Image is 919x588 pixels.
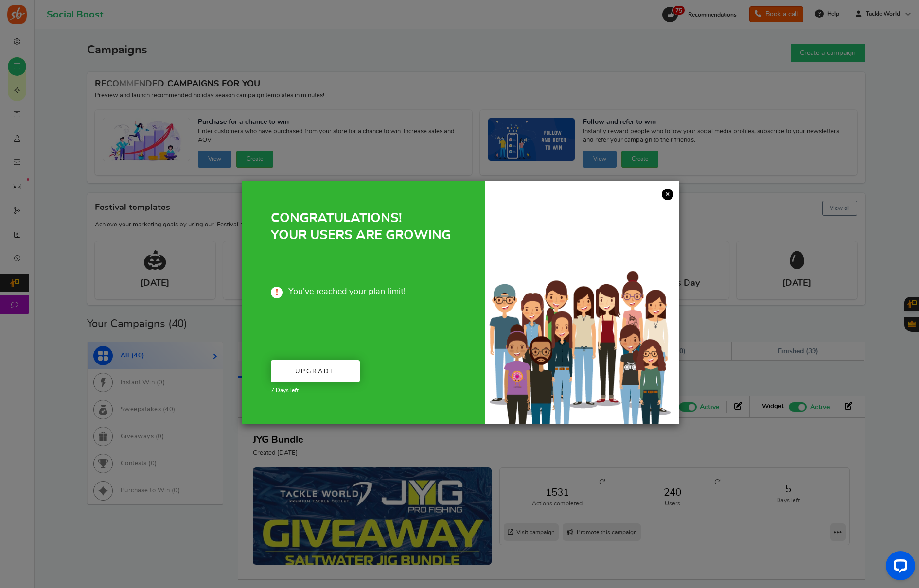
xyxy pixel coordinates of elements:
[485,229,679,424] img: Increased users
[271,212,451,242] span: CONGRATULATIONS! YOUR USERS ARE GROWING
[271,287,456,297] span: You've reached your plan limit!
[271,387,299,393] span: 7 Days left
[662,189,673,200] a: ×
[271,360,360,383] a: Upgrade
[295,368,336,375] span: Upgrade
[878,547,919,588] iframe: LiveChat chat widget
